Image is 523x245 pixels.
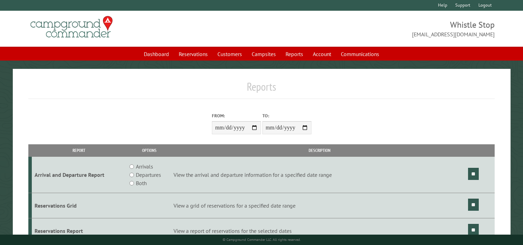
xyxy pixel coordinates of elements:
[262,19,495,38] span: Whistle Stop [EMAIL_ADDRESS][DOMAIN_NAME]
[223,237,301,242] small: © Campground Commander LLC. All rights reserved.
[212,112,261,119] label: From:
[32,157,127,193] td: Arrival and Departure Report
[281,47,307,61] a: Reports
[262,112,311,119] label: To:
[32,193,127,218] td: Reservations Grid
[28,13,115,40] img: Campground Commander
[175,47,212,61] a: Reservations
[172,193,467,218] td: View a grid of reservations for a specified date range
[172,157,467,193] td: View the arrival and departure information for a specified date range
[172,218,467,243] td: View a report of reservations for the selected dates
[32,218,127,243] td: Reservations Report
[172,144,467,156] th: Description
[337,47,383,61] a: Communications
[136,179,147,187] label: Both
[213,47,246,61] a: Customers
[140,47,173,61] a: Dashboard
[32,144,127,156] th: Report
[309,47,335,61] a: Account
[28,80,495,99] h1: Reports
[136,171,161,179] label: Departures
[136,162,153,171] label: Arrivals
[127,144,172,156] th: Options
[248,47,280,61] a: Campsites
